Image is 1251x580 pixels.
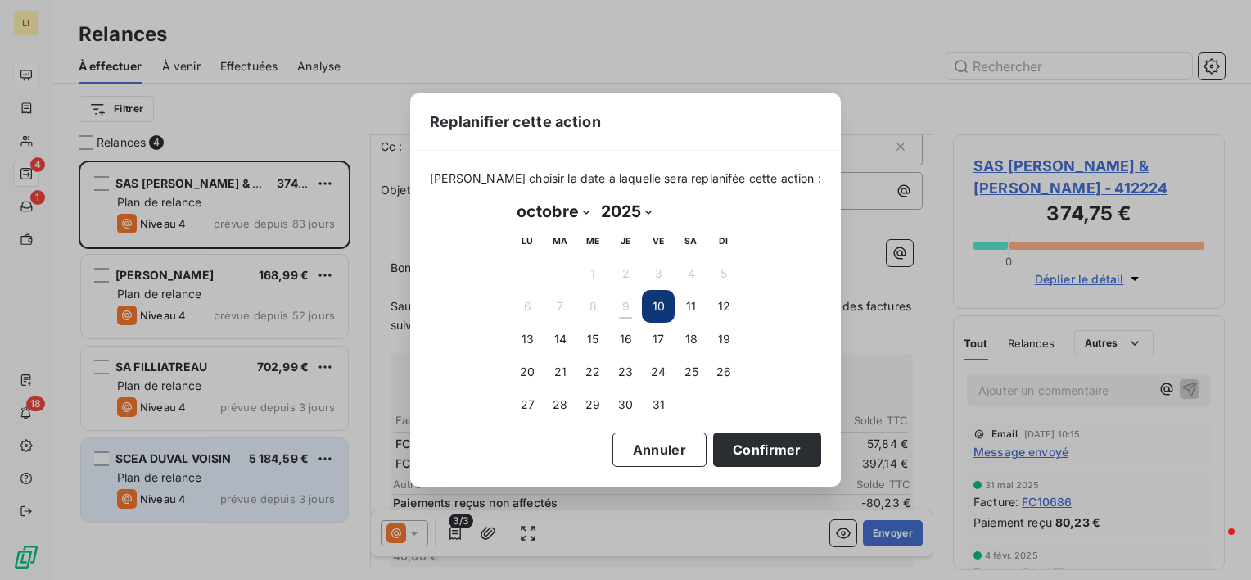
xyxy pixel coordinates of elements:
[675,356,707,388] button: 25
[609,356,642,388] button: 23
[675,290,707,323] button: 11
[707,290,740,323] button: 12
[609,224,642,257] th: jeudi
[675,323,707,356] button: 18
[642,257,675,290] button: 3
[430,170,821,187] span: [PERSON_NAME] choisir la date à laquelle sera replanifée cette action :
[576,290,609,323] button: 8
[576,224,609,257] th: mercredi
[609,388,642,421] button: 30
[544,356,576,388] button: 21
[675,224,707,257] th: samedi
[642,290,675,323] button: 10
[707,257,740,290] button: 5
[642,388,675,421] button: 31
[609,323,642,356] button: 16
[713,433,821,467] button: Confirmer
[609,290,642,323] button: 9
[511,323,544,356] button: 13
[511,356,544,388] button: 20
[707,323,740,356] button: 19
[612,433,707,467] button: Annuler
[576,356,609,388] button: 22
[609,257,642,290] button: 2
[430,111,601,133] span: Replanifier cette action
[544,224,576,257] th: mardi
[544,290,576,323] button: 7
[576,388,609,421] button: 29
[511,388,544,421] button: 27
[642,356,675,388] button: 24
[1195,524,1235,564] iframe: Intercom live chat
[642,224,675,257] th: vendredi
[576,257,609,290] button: 1
[511,290,544,323] button: 6
[707,224,740,257] th: dimanche
[511,224,544,257] th: lundi
[576,323,609,356] button: 15
[544,388,576,421] button: 28
[675,257,707,290] button: 4
[544,323,576,356] button: 14
[642,323,675,356] button: 17
[707,356,740,388] button: 26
